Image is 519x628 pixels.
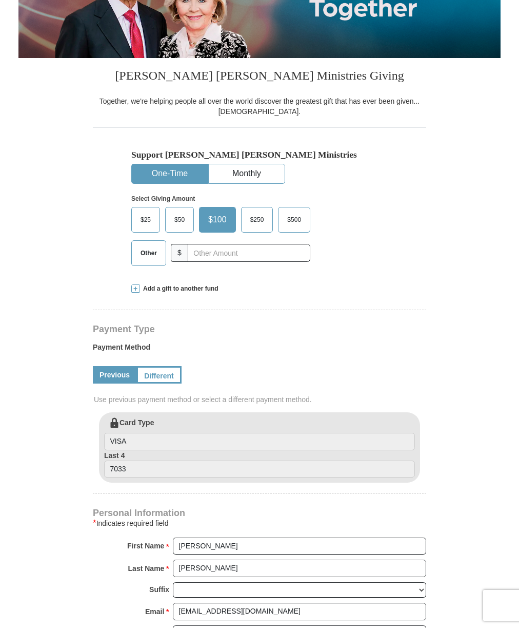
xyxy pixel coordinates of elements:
[128,561,165,576] strong: Last Name
[104,461,415,478] input: Last 4
[93,96,426,117] div: Together, we're helping people all over the world discover the greatest gift that has ever been g...
[171,244,188,262] span: $
[93,342,426,357] label: Payment Method
[93,517,426,529] div: Indicates required field
[135,245,162,261] span: Other
[93,58,426,96] h3: [PERSON_NAME] [PERSON_NAME] Ministries Giving
[139,284,218,293] span: Add a gift to another fund
[149,582,169,597] strong: Suffix
[169,212,190,227] span: $50
[145,604,164,619] strong: Email
[203,212,232,227] span: $100
[93,509,426,517] h4: Personal Information
[188,244,310,262] input: Other Amount
[136,366,182,384] a: Different
[135,212,156,227] span: $25
[132,164,208,183] button: One-Time
[131,195,195,202] strong: Select Giving Amount
[93,325,426,333] h4: Payment Type
[209,164,285,183] button: Monthly
[104,450,415,478] label: Last 4
[93,366,136,384] a: Previous
[104,417,415,450] label: Card Type
[245,212,269,227] span: $250
[131,149,388,160] h5: Support [PERSON_NAME] [PERSON_NAME] Ministries
[127,539,164,553] strong: First Name
[282,212,306,227] span: $500
[104,433,415,450] input: Card Type
[94,394,427,405] span: Use previous payment method or select a different payment method.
